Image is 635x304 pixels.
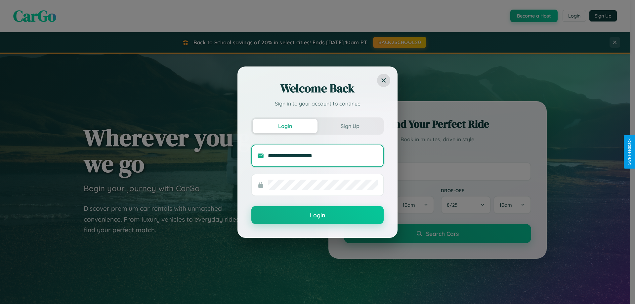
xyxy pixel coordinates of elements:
[251,206,384,224] button: Login
[251,100,384,108] p: Sign in to your account to continue
[253,119,317,133] button: Login
[317,119,382,133] button: Sign Up
[251,80,384,96] h2: Welcome Back
[627,139,632,165] div: Give Feedback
